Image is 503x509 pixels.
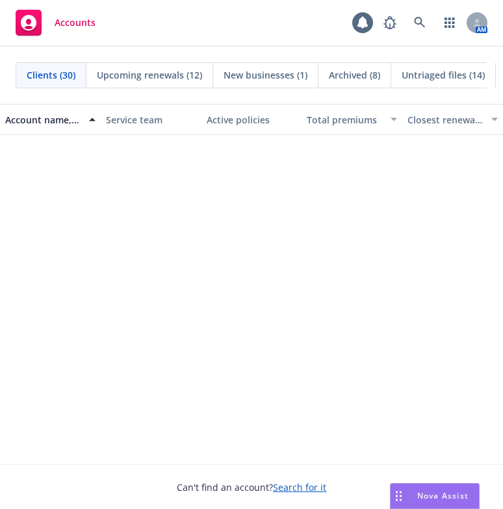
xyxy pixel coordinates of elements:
[224,68,307,82] span: New businesses (1)
[106,113,196,127] div: Service team
[377,10,403,36] a: Report a Bug
[177,480,326,494] span: Can't find an account?
[55,18,96,28] span: Accounts
[390,483,480,509] button: Nova Assist
[407,10,433,36] a: Search
[391,484,407,508] div: Drag to move
[201,104,302,135] button: Active policies
[101,104,201,135] button: Service team
[207,113,297,127] div: Active policies
[437,10,463,36] a: Switch app
[407,113,484,127] div: Closest renewal date
[302,104,402,135] button: Total premiums
[5,113,81,127] div: Account name, DBA
[402,68,485,82] span: Untriaged files (14)
[417,490,469,501] span: Nova Assist
[97,68,202,82] span: Upcoming renewals (12)
[307,113,383,127] div: Total premiums
[329,68,380,82] span: Archived (8)
[402,104,503,135] button: Closest renewal date
[27,68,75,82] span: Clients (30)
[273,481,326,493] a: Search for it
[10,5,101,41] a: Accounts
